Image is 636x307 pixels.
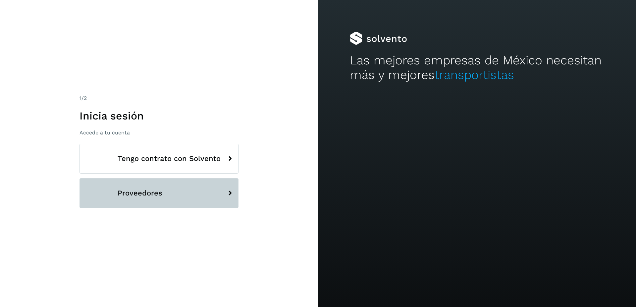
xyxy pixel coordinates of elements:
[118,189,162,197] span: Proveedores
[79,94,238,102] div: /2
[79,144,238,174] button: Tengo contrato con Solvento
[79,178,238,208] button: Proveedores
[118,155,221,163] span: Tengo contrato con Solvento
[435,68,514,82] span: transportistas
[79,95,81,101] span: 1
[79,110,238,122] h1: Inicia sesión
[350,53,604,83] h2: Las mejores empresas de México necesitan más y mejores
[79,129,238,136] p: Accede a tu cuenta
